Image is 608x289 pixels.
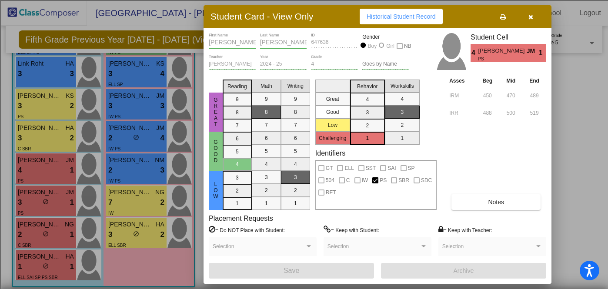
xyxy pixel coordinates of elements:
div: Move To ... [3,58,605,66]
div: Girl [386,42,394,50]
label: = Keep with Student: [324,226,379,234]
h3: Student Card - View Only [210,11,314,22]
input: assessment [449,106,473,120]
span: NB [404,41,411,51]
button: Notes [451,194,541,210]
div: New source [3,239,605,247]
div: MOVE [3,232,605,239]
span: JM [527,47,539,56]
span: GT [326,163,333,173]
div: Rename [3,50,605,58]
div: Visual Art [3,144,605,152]
label: = Do NOT Place with Student: [209,226,285,234]
div: Print [3,90,605,97]
div: Move To ... [3,19,605,27]
input: assessment [449,89,473,102]
div: Home [3,216,605,224]
span: Low [212,181,220,199]
span: SDC [421,175,432,186]
button: Historical Student Record [360,9,443,24]
div: ??? [3,177,605,185]
div: Move to ... [3,208,605,216]
span: SBR [398,175,409,186]
div: MORE [3,279,605,286]
div: TODO: put dlg title [3,152,605,160]
div: Journal [3,113,605,121]
th: Mid [499,76,522,86]
span: IW [362,175,368,186]
input: year [260,61,307,67]
div: Rename Outline [3,74,605,82]
span: C [346,175,350,186]
label: = Keep with Teacher: [438,226,492,234]
input: Enter ID [311,40,358,46]
span: ELL [344,163,354,173]
span: SST [366,163,376,173]
div: BOOK [3,255,605,263]
th: Beg [475,76,499,86]
span: PS [380,175,387,186]
div: CANCEL [3,169,605,177]
div: Download [3,82,605,90]
h3: Student Cell [471,33,546,41]
span: SP [408,163,415,173]
span: Archive [454,267,474,274]
div: Delete [3,66,605,74]
div: Sort New > Old [3,11,605,19]
div: SAVE [3,247,605,255]
label: Placement Requests [209,214,273,223]
span: [PERSON_NAME] [478,47,526,56]
span: Historical Student Record [367,13,436,20]
div: JOURNAL [3,271,605,279]
span: 1 [539,48,546,58]
span: Save [284,267,299,274]
div: Delete [3,27,605,35]
div: Television/Radio [3,136,605,144]
span: RET [326,187,336,198]
div: DELETE [3,200,605,208]
div: Sort A > Z [3,3,605,11]
button: Archive [381,263,546,279]
input: teacher [209,61,256,67]
span: PS [478,56,520,62]
span: SAI [388,163,396,173]
th: End [522,76,546,86]
span: Notes [488,199,504,206]
span: 504 [326,175,334,186]
th: Asses [447,76,475,86]
button: Save [209,263,374,279]
input: goes by name [362,61,409,67]
div: CANCEL [3,224,605,232]
div: WEBSITE [3,263,605,271]
div: Newspaper [3,129,605,136]
div: Boy [367,42,377,50]
div: Magazine [3,121,605,129]
span: Great [212,97,220,127]
div: Search for Source [3,105,605,113]
div: Add Outline Template [3,97,605,105]
div: This outline has no content. Would you like to delete it? [3,185,605,193]
label: Identifiers [315,149,345,157]
div: SAVE AND GO HOME [3,193,605,200]
div: Options [3,35,605,43]
div: Sign out [3,43,605,50]
span: 4 [471,48,478,58]
input: grade [311,61,358,67]
mat-label: Gender [362,33,409,41]
span: Good [212,139,220,163]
